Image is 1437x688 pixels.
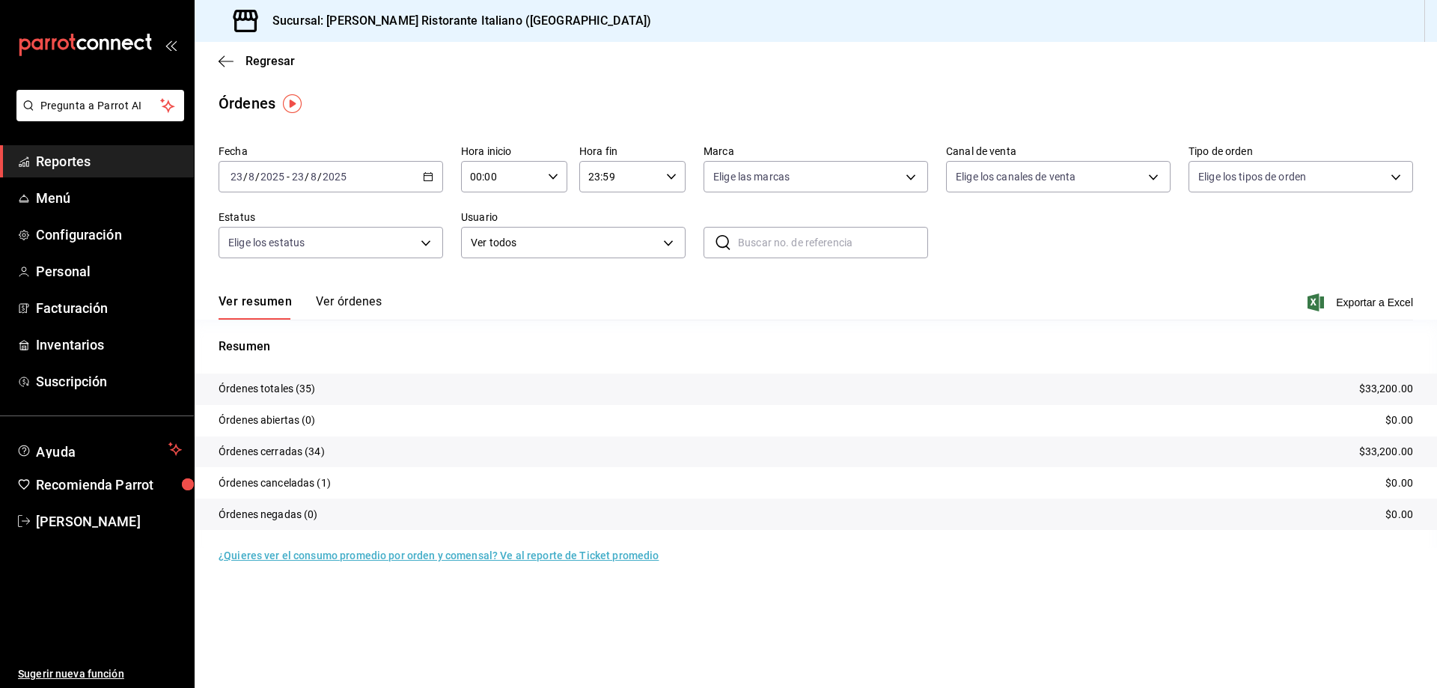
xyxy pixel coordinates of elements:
span: / [305,171,309,183]
input: ---- [322,171,347,183]
label: Estatus [219,212,443,222]
span: Pregunta a Parrot AI [40,98,161,114]
input: -- [291,171,305,183]
span: Sugerir nueva función [18,666,182,682]
span: Recomienda Parrot [36,475,182,495]
label: Hora inicio [461,146,567,156]
label: Usuario [461,212,686,222]
p: Resumen [219,338,1413,356]
img: Tooltip marker [283,94,302,113]
p: Órdenes cerradas (34) [219,444,325,460]
p: $33,200.00 [1359,381,1413,397]
span: / [317,171,322,183]
button: Ver órdenes [316,294,382,320]
input: Buscar no. de referencia [738,228,928,258]
span: Regresar [245,54,295,68]
p: Órdenes abiertas (0) [219,413,316,428]
input: -- [230,171,243,183]
span: / [243,171,248,183]
span: Elige los tipos de orden [1198,169,1306,184]
label: Marca [704,146,928,156]
span: Facturación [36,298,182,318]
button: open_drawer_menu [165,39,177,51]
span: Configuración [36,225,182,245]
span: Elige las marcas [713,169,790,184]
span: / [255,171,260,183]
input: ---- [260,171,285,183]
span: Menú [36,188,182,208]
p: Órdenes totales (35) [219,381,316,397]
a: Pregunta a Parrot AI [10,109,184,124]
span: [PERSON_NAME] [36,511,182,532]
p: Órdenes negadas (0) [219,507,318,523]
label: Fecha [219,146,443,156]
p: $33,200.00 [1359,444,1413,460]
span: Personal [36,261,182,281]
span: Ayuda [36,440,162,458]
input: -- [310,171,317,183]
span: Reportes [36,151,182,171]
a: ¿Quieres ver el consumo promedio por orden y comensal? Ve al reporte de Ticket promedio [219,550,659,561]
p: Órdenes canceladas (1) [219,475,331,491]
span: Suscripción [36,371,182,392]
label: Canal de venta [946,146,1171,156]
input: -- [248,171,255,183]
div: navigation tabs [219,294,382,320]
span: Elige los estatus [228,235,305,250]
span: Inventarios [36,335,182,355]
span: Elige los canales de venta [956,169,1076,184]
p: $0.00 [1385,413,1413,428]
span: Ver todos [471,235,658,251]
label: Tipo de orden [1189,146,1413,156]
h3: Sucursal: [PERSON_NAME] Ristorante Italiano ([GEOGRAPHIC_DATA]) [260,12,651,30]
button: Exportar a Excel [1311,293,1413,311]
button: Ver resumen [219,294,292,320]
p: $0.00 [1385,475,1413,491]
p: $0.00 [1385,507,1413,523]
div: Órdenes [219,92,275,115]
label: Hora fin [579,146,686,156]
button: Regresar [219,54,295,68]
span: - [287,171,290,183]
button: Pregunta a Parrot AI [16,90,184,121]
